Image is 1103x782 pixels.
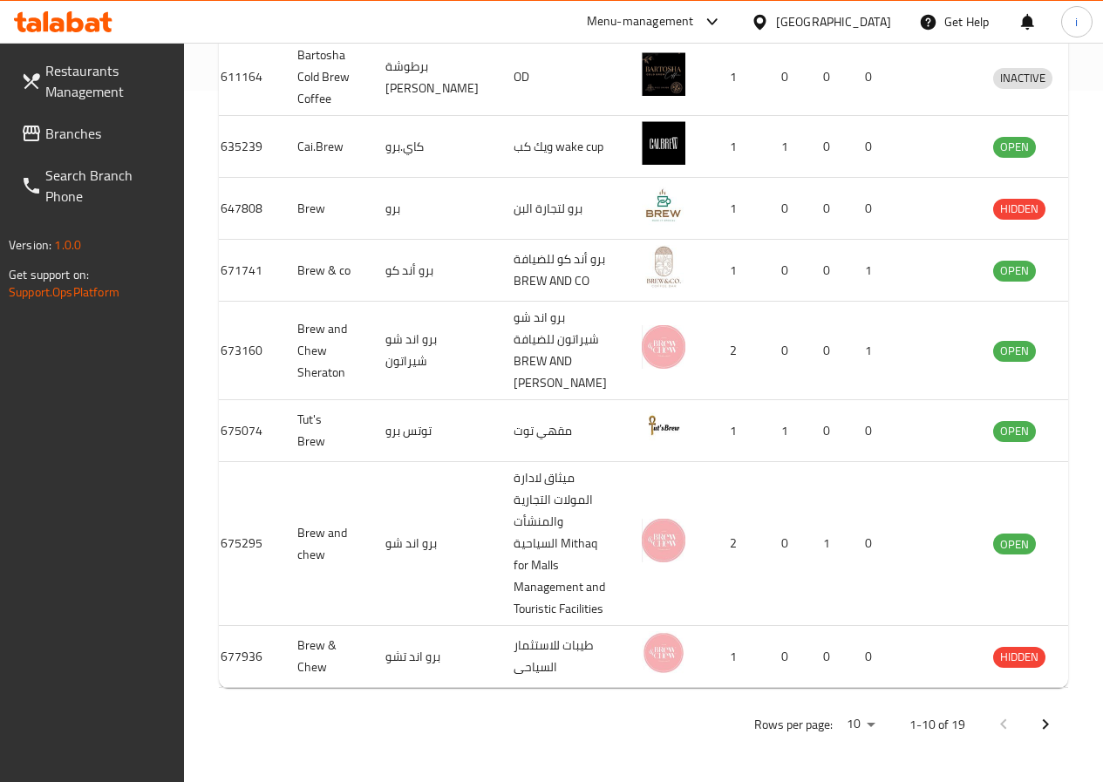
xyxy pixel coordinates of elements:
td: 1 [851,302,893,400]
td: 0 [851,39,893,116]
td: برطوشة [PERSON_NAME] [371,39,500,116]
span: HIDDEN [993,647,1045,667]
td: 677936 [207,626,283,688]
a: Search Branch Phone [7,154,184,217]
span: Get support on: [9,263,89,286]
td: Bartosha Cold Brew Coffee [283,39,371,116]
span: Search Branch Phone [45,165,170,207]
img: Brew & co [642,245,685,289]
td: 2 [706,462,767,626]
td: 0 [809,240,851,302]
td: طيبات للاستثمار السياحى [500,626,628,688]
td: ميثاق لادارة المولات التجارية والمنشأت السياحية Mithaq for Malls Management and Touristic Facilities [500,462,628,626]
td: كاي.برو [371,116,500,178]
td: 611164 [207,39,283,116]
img: Brew [642,183,685,227]
td: 0 [851,400,893,462]
img: Brew and chew [642,519,685,562]
td: برو [371,178,500,240]
div: [GEOGRAPHIC_DATA] [776,12,891,31]
td: Cai.Brew [283,116,371,178]
td: Brew & Chew [283,626,371,688]
span: HIDDEN [993,199,1045,219]
td: Tut's Brew [283,400,371,462]
td: 675074 [207,400,283,462]
td: مقهي توت [500,400,628,462]
td: 1 [767,400,809,462]
td: Brew [283,178,371,240]
p: Rows per page: [754,714,833,736]
img: Bartosha Cold Brew Coffee [642,52,685,96]
td: برو أند كو [371,240,500,302]
td: برو اند تشو [371,626,500,688]
span: Branches [45,123,170,144]
div: HIDDEN [993,647,1045,668]
td: Brew & co [283,240,371,302]
div: OPEN [993,534,1036,554]
td: توتس برو [371,400,500,462]
td: 0 [767,462,809,626]
td: 0 [809,39,851,116]
span: OPEN [993,534,1036,554]
td: 0 [767,240,809,302]
td: 1 [706,39,767,116]
td: 0 [809,626,851,688]
td: 1 [809,462,851,626]
td: برو اند شو [371,462,500,626]
td: 1 [706,626,767,688]
td: 0 [809,400,851,462]
td: 2 [706,302,767,400]
span: OPEN [993,261,1036,281]
span: i [1075,12,1078,31]
td: 0 [767,626,809,688]
a: Support.OpsPlatform [9,281,119,303]
td: برو أند كو للضيافة BREW AND CO [500,240,628,302]
img: Brew & Chew [642,631,685,675]
td: 1 [706,400,767,462]
p: 1-10 of 19 [909,714,965,736]
td: برو لتجارة البن [500,178,628,240]
td: 673160 [207,302,283,400]
a: Restaurants Management [7,50,184,112]
td: 0 [809,178,851,240]
span: 1.0.0 [54,234,81,256]
td: 0 [809,302,851,400]
div: Menu-management [587,11,694,32]
td: 671741 [207,240,283,302]
img: Tut's Brew [642,405,685,449]
td: 675295 [207,462,283,626]
span: OPEN [993,341,1036,361]
img: Brew and Chew Sheraton [642,325,685,369]
td: Brew and Chew Sheraton [283,302,371,400]
span: Restaurants Management [45,60,170,102]
td: 1 [851,240,893,302]
td: 0 [809,116,851,178]
td: 647808 [207,178,283,240]
td: 0 [767,302,809,400]
span: OPEN [993,137,1036,157]
td: 0 [851,462,893,626]
div: Rows per page: [840,711,882,738]
td: 635239 [207,116,283,178]
td: OD [500,39,628,116]
td: برو اند شو شيراتون للضيافة BREW AND [PERSON_NAME] [500,302,628,400]
span: INACTIVE [993,68,1052,88]
img: Cai.Brew [642,121,685,165]
td: 0 [851,178,893,240]
td: برو اند شو شيراتون [371,302,500,400]
td: 0 [851,116,893,178]
td: ويك كب wake cup [500,116,628,178]
td: 0 [851,626,893,688]
div: INACTIVE [993,68,1052,89]
div: OPEN [993,261,1036,282]
td: 1 [706,116,767,178]
td: 0 [767,39,809,116]
td: 1 [767,116,809,178]
td: 0 [767,178,809,240]
td: 1 [706,178,767,240]
td: 1 [706,240,767,302]
span: Version: [9,234,51,256]
a: Branches [7,112,184,154]
td: Brew and chew [283,462,371,626]
div: OPEN [993,341,1036,362]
